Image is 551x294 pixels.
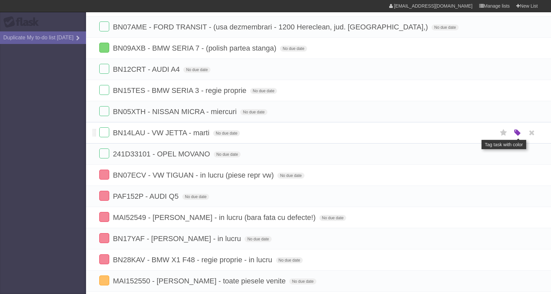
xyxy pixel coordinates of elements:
span: 241D33101 - OPEL MOVANO [113,150,211,158]
span: No due date [432,24,458,30]
span: BN17YAF - [PERSON_NAME] - in lucru [113,234,243,243]
label: Done [99,233,109,243]
label: Done [99,275,109,285]
span: BN14LAU - VW JETTA - marti [113,129,211,137]
label: Done [99,85,109,95]
span: BN09AXB - BMW SERIA 7 - (polish partea stanga) [113,44,278,52]
span: No due date [280,46,307,52]
label: Done [99,106,109,116]
span: BN28KAV - BMW X1 F48 - regie proprie - in lucru [113,256,274,264]
span: No due date [183,67,210,73]
span: No due date [245,236,271,242]
span: BN12CRT - AUDI A4 [113,65,181,73]
span: MAI52549 - [PERSON_NAME] - in lucru (bara fata cu defecte!) [113,213,317,222]
label: Done [99,21,109,31]
span: No due date [277,173,304,179]
span: No due date [319,215,346,221]
label: Done [99,254,109,264]
label: Done [99,191,109,201]
span: BN05XTH - NISSAN MICRA - miercuri [113,107,238,116]
label: Done [99,43,109,53]
span: No due date [182,194,209,200]
label: Done [99,148,109,158]
span: BN07AME - FORD TRANSIT - (usa dezmembrari - 1200 Hereclean, jud. [GEOGRAPHIC_DATA],) [113,23,430,31]
label: Done [99,127,109,137]
span: BN15TES - BMW SERIA 3 - regie proprie [113,86,248,95]
label: Star task [497,127,510,138]
span: No due date [250,88,277,94]
span: No due date [276,257,303,263]
div: Flask [3,16,43,28]
label: Done [99,64,109,74]
label: Done [99,170,109,180]
span: MAI152550 - [PERSON_NAME] - toate piesele venite [113,277,287,285]
span: No due date [214,151,241,157]
span: No due date [240,109,267,115]
span: BN07ECV - VW TIGUAN - in lucru (piese repr vw) [113,171,275,179]
span: No due date [289,278,316,284]
span: No due date [213,130,240,136]
label: Done [99,212,109,222]
span: PAF152P - AUDI Q5 [113,192,180,200]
